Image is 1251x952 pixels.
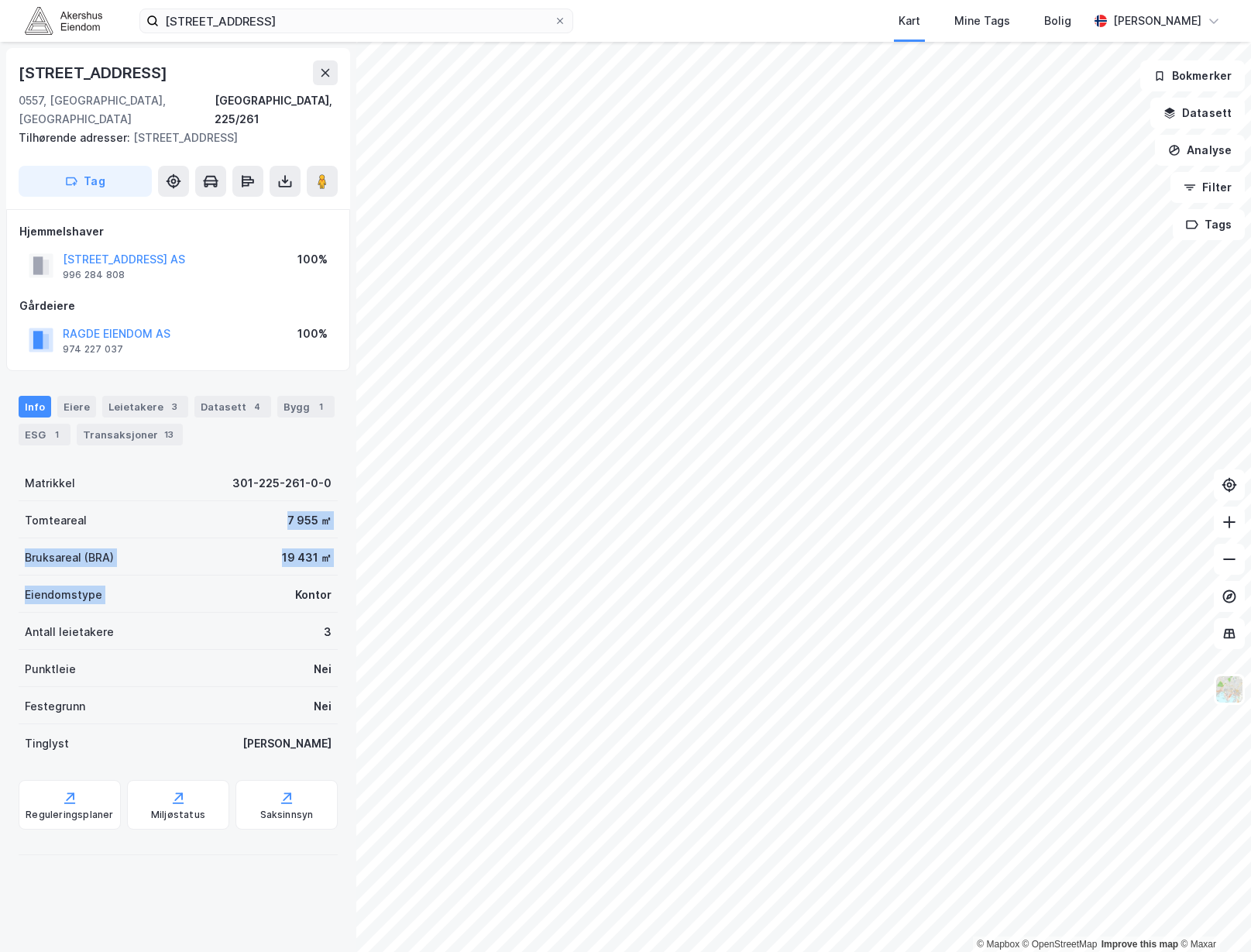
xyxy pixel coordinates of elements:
[1174,878,1251,952] div: Kontrollprogram for chat
[19,297,337,315] div: Gårdeiere
[287,511,332,530] div: 7 955 ㎡
[25,548,114,567] div: Bruksareal (BRA)
[242,734,332,753] div: [PERSON_NAME]
[19,222,337,241] div: Hjemmelshaver
[295,586,332,604] div: Kontor
[232,474,332,493] div: 301-225-261-0-0
[159,9,554,33] input: Søk på adresse, matrikkel, gårdeiere, leietakere eller personer
[19,396,51,418] div: Info
[25,623,114,641] div: Antall leietakere
[1215,675,1244,704] img: Z
[1022,939,1098,950] a: OpenStreetMap
[26,809,113,821] div: Reguleringsplaner
[19,131,133,144] span: Tilhørende adresser:
[25,7,102,34] img: akershus-eiendom-logo.9091f326c980b4bce74ccdd9f866810c.svg
[297,325,328,343] div: 100%
[954,12,1010,30] div: Mine Tags
[277,396,335,418] div: Bygg
[1155,135,1245,166] button: Analyse
[77,424,183,445] div: Transaksjoner
[19,60,170,85] div: [STREET_ADDRESS]
[19,129,325,147] div: [STREET_ADDRESS]
[1174,878,1251,952] iframe: Chat Widget
[25,660,76,679] div: Punktleie
[25,586,102,604] div: Eiendomstype
[1150,98,1245,129] button: Datasett
[161,427,177,442] div: 13
[63,343,123,356] div: 974 227 037
[151,809,205,821] div: Miljøstatus
[63,269,125,281] div: 996 284 808
[194,396,271,418] div: Datasett
[324,623,332,641] div: 3
[19,91,215,129] div: 0557, [GEOGRAPHIC_DATA], [GEOGRAPHIC_DATA]
[102,396,188,418] div: Leietakere
[1113,12,1201,30] div: [PERSON_NAME]
[314,660,332,679] div: Nei
[19,166,152,197] button: Tag
[215,91,338,129] div: [GEOGRAPHIC_DATA], 225/261
[19,424,70,445] div: ESG
[282,548,332,567] div: 19 431 ㎡
[313,399,328,414] div: 1
[25,511,87,530] div: Tomteareal
[25,697,85,716] div: Festegrunn
[57,396,96,418] div: Eiere
[49,427,64,442] div: 1
[297,250,328,269] div: 100%
[977,939,1019,950] a: Mapbox
[25,474,75,493] div: Matrikkel
[1101,939,1178,950] a: Improve this map
[314,697,332,716] div: Nei
[1170,172,1245,203] button: Filter
[899,12,920,30] div: Kart
[167,399,182,414] div: 3
[25,734,69,753] div: Tinglyst
[1044,12,1071,30] div: Bolig
[260,809,314,821] div: Saksinnsyn
[1173,209,1245,240] button: Tags
[1140,60,1245,91] button: Bokmerker
[249,399,265,414] div: 4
